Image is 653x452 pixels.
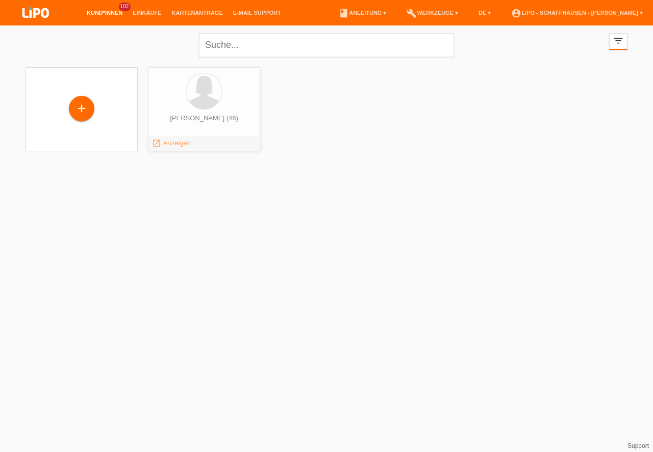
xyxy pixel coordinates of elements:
[334,10,391,16] a: bookAnleitung ▾
[156,114,252,130] div: [PERSON_NAME] (46)
[82,10,128,16] a: Kund*innen
[473,10,496,16] a: DE ▾
[627,442,649,449] a: Support
[199,33,454,57] input: Suche...
[613,35,624,46] i: filter_list
[401,10,463,16] a: buildWerkzeuge ▾
[506,10,648,16] a: account_circleLIPO - Schaffhausen - [PERSON_NAME] ▾
[407,8,417,18] i: build
[152,139,191,147] a: launch Anzeigen
[163,139,191,147] span: Anzeigen
[69,100,94,117] div: Kund*in hinzufügen
[10,21,61,29] a: LIPO pay
[228,10,286,16] a: E-Mail Support
[339,8,349,18] i: book
[128,10,166,16] a: Einkäufe
[119,3,131,11] span: 102
[511,8,521,18] i: account_circle
[152,139,161,148] i: launch
[167,10,228,16] a: Kartenanträge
